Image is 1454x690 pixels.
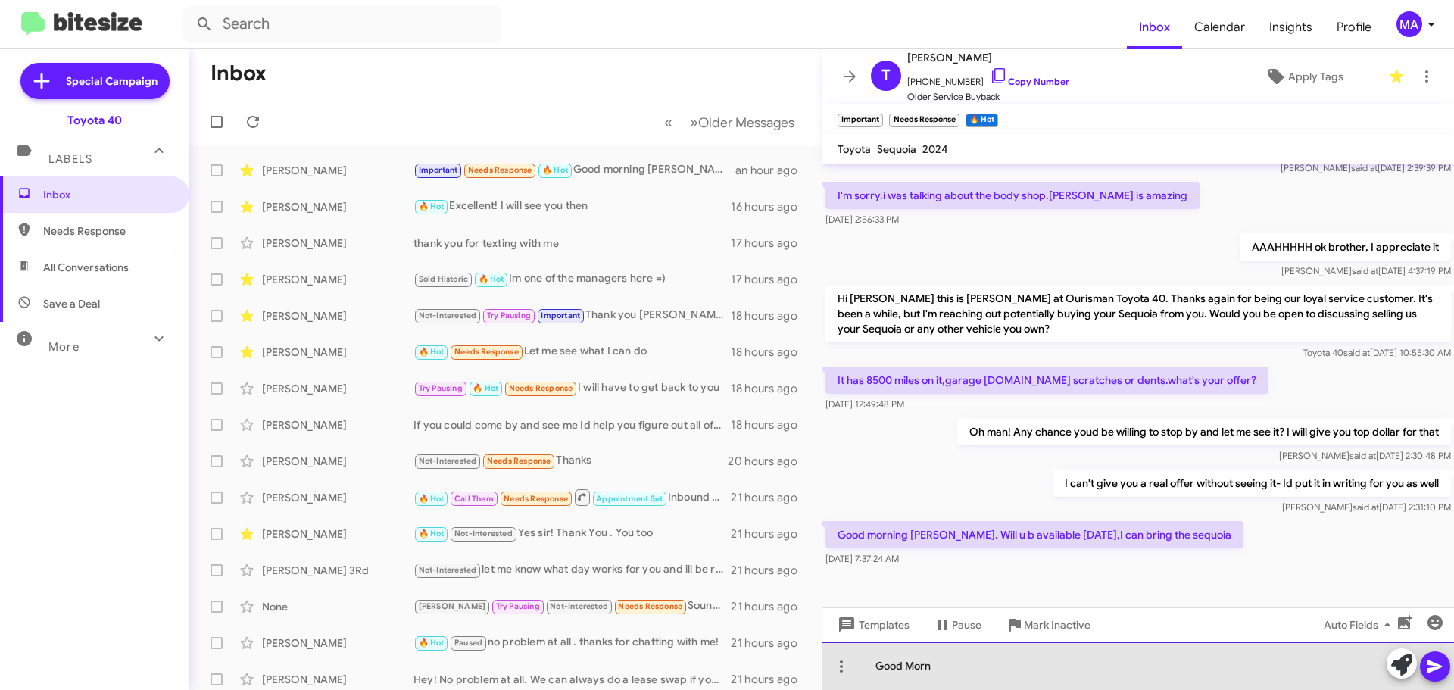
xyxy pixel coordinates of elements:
div: [PERSON_NAME] [262,417,413,432]
div: [PERSON_NAME] 3Rd [262,563,413,578]
p: Hi [PERSON_NAME] this is [PERSON_NAME] at Ourisman Toyota 40. Thanks again for being our loyal se... [825,285,1451,342]
div: None [262,599,413,614]
span: Important [419,165,458,175]
span: More [48,340,80,354]
div: Yes sir! Thank You . You too [413,525,731,542]
span: [PERSON_NAME] [DATE] 2:31:10 PM [1282,501,1451,513]
span: [PERSON_NAME] [419,601,486,611]
div: [PERSON_NAME] [262,163,413,178]
span: All Conversations [43,260,129,275]
span: [PERSON_NAME] [DATE] 2:39:39 PM [1281,162,1451,173]
span: Apply Tags [1288,63,1343,90]
div: [PERSON_NAME] [262,199,413,214]
div: 17 hours ago [731,272,810,287]
span: Toyota 40 [DATE] 10:55:30 AM [1303,347,1451,358]
div: 21 hours ago [731,526,810,542]
span: Not-Interested [454,529,513,539]
div: [PERSON_NAME] [262,308,413,323]
span: Needs Response [504,494,568,504]
div: 18 hours ago [731,345,810,360]
div: Im one of the managers here =) [413,270,731,288]
p: Good morning [PERSON_NAME]. Will u b available [DATE],I can bring the sequoia [825,521,1243,548]
div: no problem at all . thanks for chatting with me! [413,634,731,651]
button: Mark Inactive [994,611,1103,638]
div: 21 hours ago [731,563,810,578]
div: Toyota 40 [67,113,122,128]
span: Sequoia [877,142,916,156]
div: 21 hours ago [731,599,810,614]
span: « [664,113,672,132]
div: [PERSON_NAME] [262,672,413,687]
a: Insights [1257,5,1325,49]
a: Special Campaign [20,63,170,99]
span: Older Messages [698,114,794,131]
span: Paused [454,638,482,648]
div: [PERSON_NAME] [262,635,413,651]
span: Not-Interested [550,601,608,611]
span: Needs Response [454,347,519,357]
span: [PERSON_NAME] [DATE] 4:37:19 PM [1281,265,1451,276]
button: Auto Fields [1312,611,1409,638]
p: I can't give you a real offer without seeing it- Id put it in writing for you as well [1053,470,1451,497]
span: Try Pausing [419,383,463,393]
span: said at [1352,265,1378,276]
span: [PERSON_NAME] [907,48,1069,67]
small: Important [838,114,883,127]
span: said at [1349,450,1376,461]
div: Excellent! I will see you then [413,198,731,215]
div: Sounds good!! Thank you!! [413,598,731,615]
a: Copy Number [990,76,1069,87]
div: [PERSON_NAME] [262,381,413,396]
div: [PERSON_NAME] [262,454,413,469]
span: Needs Response [487,456,551,466]
button: Next [681,107,803,138]
span: 🔥 Hot [419,347,445,357]
a: Profile [1325,5,1384,49]
input: Search [183,6,501,42]
span: Special Campaign [66,73,158,89]
div: thank you for texting with me [413,236,731,251]
div: 17 hours ago [731,236,810,251]
button: MA [1384,11,1437,37]
p: It has 8500 miles on it,garage [DOMAIN_NAME] scratches or dents.what's your offer? [825,367,1268,394]
a: Calendar [1182,5,1257,49]
a: Inbox [1127,5,1182,49]
div: [PERSON_NAME] [262,272,413,287]
div: Hey! No problem at all. We can always do a lease swap if you wanted to change anything on your le... [413,672,731,687]
button: Pause [922,611,994,638]
p: I'm sorry.i was talking about the body shop.[PERSON_NAME] is amazing [825,182,1200,209]
div: If you could come by and see me Id help you figure out all of your options [413,417,731,432]
h1: Inbox [211,61,267,86]
span: Try Pausing [496,601,540,611]
span: Not-Interested [419,456,477,466]
div: [PERSON_NAME] [262,236,413,251]
div: [PERSON_NAME] [262,526,413,542]
span: Sold Historic [419,274,469,284]
div: 21 hours ago [731,635,810,651]
div: MA [1396,11,1422,37]
span: Needs Response [43,223,172,239]
span: 🔥 Hot [473,383,498,393]
div: 18 hours ago [731,381,810,396]
p: Oh man! Any chance youd be willing to stop by and let me see it? I will give you top dollar for that [957,418,1451,445]
span: Mark Inactive [1024,611,1090,638]
div: 18 hours ago [731,308,810,323]
span: Call Them [454,494,494,504]
span: 🔥 Hot [419,201,445,211]
span: Save a Deal [43,296,100,311]
span: [PERSON_NAME] [DATE] 2:30:48 PM [1279,450,1451,461]
div: Good morning [PERSON_NAME]. Will u b available [DATE],I can bring the sequoia [413,161,735,179]
span: [DATE] 2:56:33 PM [825,214,899,225]
span: Needs Response [468,165,532,175]
div: let me know what day works for you and ill be ready for you [413,561,731,579]
span: Appointment Set [596,494,663,504]
span: Important [541,311,580,320]
div: Thank you [PERSON_NAME]. [413,307,731,324]
div: 21 hours ago [731,672,810,687]
div: 18 hours ago [731,417,810,432]
span: Not-Interested [419,311,477,320]
small: 🔥 Hot [966,114,998,127]
span: 🔥 Hot [419,494,445,504]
